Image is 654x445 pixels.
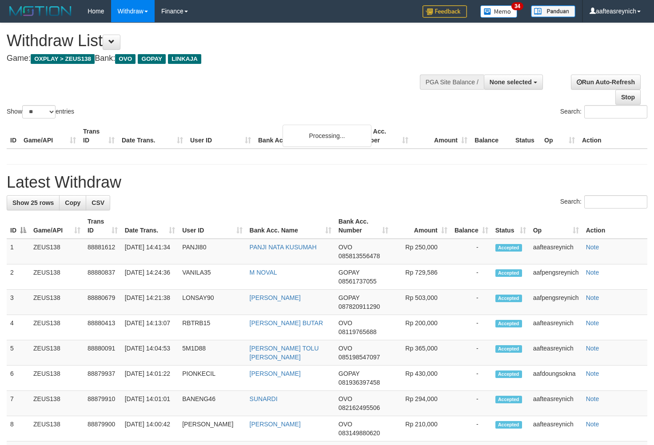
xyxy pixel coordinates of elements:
td: 88880091 [84,340,121,366]
select: Showentries [22,105,56,118]
td: Rp 729,586 [392,264,451,290]
th: Bank Acc. Name [255,123,353,149]
span: GOPAY [138,54,166,64]
a: Note [586,269,599,276]
td: [DATE] 14:21:38 [121,290,179,315]
td: Rp 200,000 [392,315,451,340]
td: - [451,366,492,391]
th: Bank Acc. Number: activate to sort column ascending [335,213,392,239]
a: Stop [615,90,641,105]
a: Note [586,370,599,377]
span: OVO [339,319,352,327]
th: ID [7,123,20,149]
th: Balance: activate to sort column ascending [451,213,492,239]
a: [PERSON_NAME] [250,421,301,428]
td: ZEUS138 [30,340,84,366]
td: 5 [7,340,30,366]
td: aafteasreynich [530,416,582,441]
td: 3 [7,290,30,315]
input: Search: [584,195,647,209]
span: Accepted [495,421,522,429]
span: Accepted [495,320,522,327]
td: - [451,290,492,315]
span: Accepted [495,269,522,277]
span: Accepted [495,295,522,302]
span: CSV [92,199,104,206]
th: Bank Acc. Number [353,123,412,149]
td: [DATE] 14:00:42 [121,416,179,441]
td: Rp 365,000 [392,340,451,366]
span: LINKAJA [168,54,201,64]
div: Processing... [283,125,371,147]
input: Search: [584,105,647,118]
th: Game/API [20,123,80,149]
a: Note [586,421,599,428]
td: ZEUS138 [30,391,84,416]
img: panduan.png [531,5,575,17]
td: 88881612 [84,239,121,264]
td: Rp 430,000 [392,366,451,391]
img: MOTION_logo.png [7,4,74,18]
span: Copy 08119765688 to clipboard [339,328,377,335]
th: Op: activate to sort column ascending [530,213,582,239]
td: aafdoungsokna [530,366,582,391]
td: [DATE] 14:01:22 [121,366,179,391]
td: - [451,391,492,416]
td: 88879900 [84,416,121,441]
th: Trans ID [80,123,118,149]
span: None selected [490,79,532,86]
span: OXPLAY > ZEUS138 [31,54,95,64]
td: 4 [7,315,30,340]
a: SUNARDI [250,395,278,402]
td: aafteasreynich [530,315,582,340]
span: Copy 087820911290 to clipboard [339,303,380,310]
th: User ID [187,123,255,149]
td: ZEUS138 [30,290,84,315]
h1: Withdraw List [7,32,427,50]
td: [DATE] 14:01:01 [121,391,179,416]
a: PANJI NATA KUSUMAH [250,244,317,251]
h4: Game: Bank: [7,54,427,63]
span: 34 [511,2,523,10]
span: Copy 082162495506 to clipboard [339,404,380,411]
span: GOPAY [339,294,359,301]
td: ZEUS138 [30,366,84,391]
span: Accepted [495,370,522,378]
td: - [451,340,492,366]
td: 2 [7,264,30,290]
td: Rp 503,000 [392,290,451,315]
td: Rp 250,000 [392,239,451,264]
h1: Latest Withdraw [7,173,647,191]
a: Note [586,319,599,327]
span: Accepted [495,396,522,403]
a: [PERSON_NAME] [250,294,301,301]
a: Note [586,345,599,352]
td: aafteasreynich [530,340,582,366]
a: [PERSON_NAME] TOLU [PERSON_NAME] [250,345,319,361]
span: OVO [339,395,352,402]
th: ID: activate to sort column descending [7,213,30,239]
a: Note [586,294,599,301]
td: aafteasreynich [530,239,582,264]
span: OVO [339,244,352,251]
td: 7 [7,391,30,416]
td: aafpengsreynich [530,264,582,290]
td: LONSAY90 [179,290,246,315]
img: Feedback.jpg [423,5,467,18]
td: VANILA35 [179,264,246,290]
th: Balance [471,123,512,149]
th: Amount: activate to sort column ascending [392,213,451,239]
th: Bank Acc. Name: activate to sort column ascending [246,213,335,239]
td: aafpengsreynich [530,290,582,315]
td: [PERSON_NAME] [179,416,246,441]
span: Copy 08561737055 to clipboard [339,278,377,285]
span: Copy 085198547097 to clipboard [339,354,380,361]
span: OVO [115,54,136,64]
img: Button%20Memo.svg [480,5,518,18]
td: [DATE] 14:24:36 [121,264,179,290]
span: Accepted [495,244,522,252]
td: BANENG46 [179,391,246,416]
td: 88879910 [84,391,121,416]
td: - [451,416,492,441]
th: Status: activate to sort column ascending [492,213,530,239]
